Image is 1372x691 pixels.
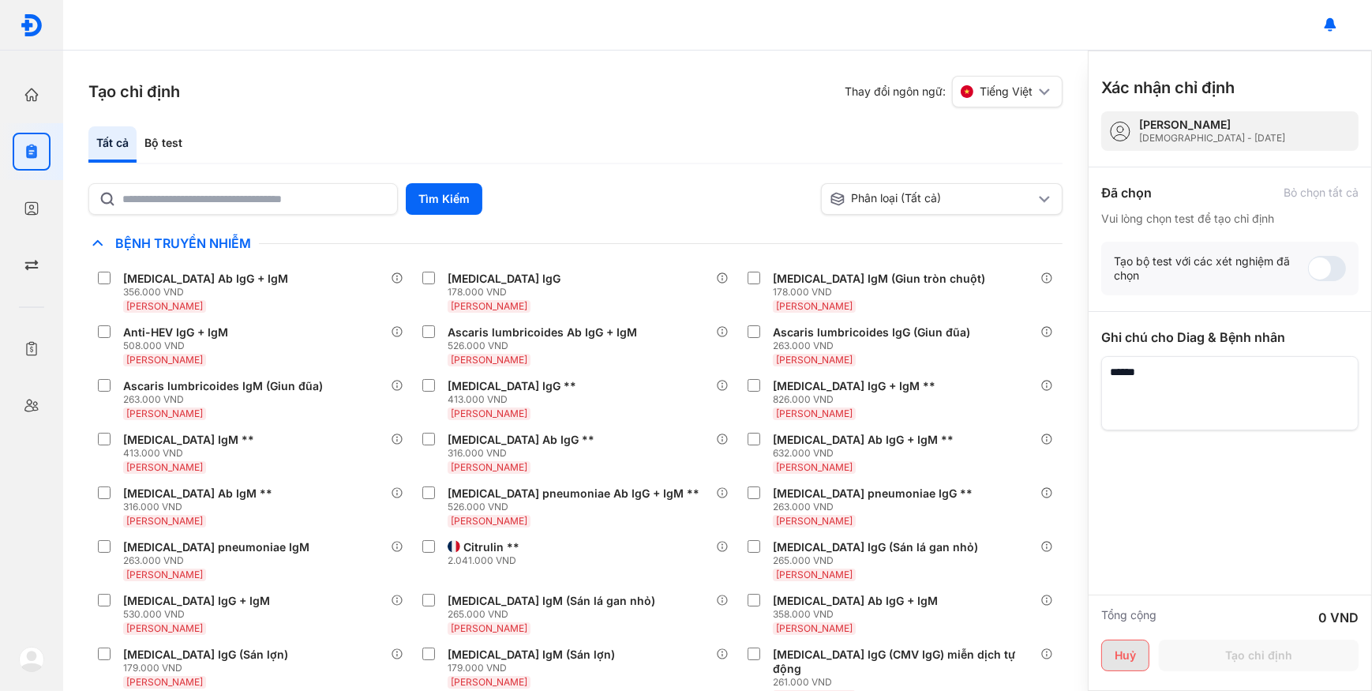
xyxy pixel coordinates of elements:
[448,286,567,299] div: 178.000 VND
[773,648,1034,676] div: [MEDICAL_DATA] IgG (CMV IgG) miễn dịch tự động
[451,676,527,688] span: [PERSON_NAME]
[773,379,935,393] div: [MEDICAL_DATA] IgG + IgM **
[448,501,706,513] div: 526.000 VND
[123,433,254,447] div: [MEDICAL_DATA] IgM **
[773,433,954,447] div: [MEDICAL_DATA] Ab IgG + IgM **
[126,300,203,312] span: [PERSON_NAME]
[845,76,1063,107] div: Thay đổi ngôn ngữ:
[126,461,203,473] span: [PERSON_NAME]
[451,407,527,419] span: [PERSON_NAME]
[776,461,853,473] span: [PERSON_NAME]
[463,540,519,554] div: Citrulin **
[773,540,978,554] div: [MEDICAL_DATA] IgG (Sán lá gan nhỏ)
[980,84,1033,99] span: Tiếng Việt
[123,608,276,621] div: 530.000 VND
[773,325,970,340] div: Ascaris lumbricoides IgG (Giun đũa)
[1101,608,1156,627] div: Tổng cộng
[773,447,960,460] div: 632.000 VND
[776,354,853,366] span: [PERSON_NAME]
[123,393,329,406] div: 263.000 VND
[88,81,180,103] h3: Tạo chỉ định
[448,594,655,608] div: [MEDICAL_DATA] IgM (Sán lá gan nhỏ)
[773,486,973,501] div: [MEDICAL_DATA] pneumoniae IgG **
[1284,186,1359,200] div: Bỏ chọn tất cả
[776,407,853,419] span: [PERSON_NAME]
[126,354,203,366] span: [PERSON_NAME]
[830,191,1036,207] div: Phân loại (Tất cả)
[107,235,259,251] span: Bệnh Truyền Nhiễm
[776,300,853,312] span: [PERSON_NAME]
[1139,118,1285,132] div: [PERSON_NAME]
[773,272,985,286] div: [MEDICAL_DATA] IgM (Giun tròn chuột)
[776,569,853,580] span: [PERSON_NAME]
[126,407,203,419] span: [PERSON_NAME]
[776,515,853,527] span: [PERSON_NAME]
[773,286,992,299] div: 178.000 VND
[123,379,323,393] div: Ascaris lumbricoides IgM (Giun đũa)
[448,433,594,447] div: [MEDICAL_DATA] Ab IgG **
[773,608,944,621] div: 358.000 VND
[123,447,261,460] div: 413.000 VND
[123,662,294,674] div: 179.000 VND
[451,300,527,312] span: [PERSON_NAME]
[123,554,316,567] div: 263.000 VND
[1101,640,1149,671] button: Huỷ
[773,501,979,513] div: 263.000 VND
[19,647,44,672] img: logo
[123,272,288,286] div: [MEDICAL_DATA] Ab IgG + IgM
[448,554,526,567] div: 2.041.000 VND
[1159,640,1359,671] button: Tạo chỉ định
[123,501,279,513] div: 316.000 VND
[448,662,621,674] div: 179.000 VND
[123,486,272,501] div: [MEDICAL_DATA] Ab IgM **
[448,393,583,406] div: 413.000 VND
[448,486,699,501] div: [MEDICAL_DATA] pneumoniae Ab IgG + IgM **
[776,622,853,634] span: [PERSON_NAME]
[137,126,190,163] div: Bộ test
[1318,608,1359,627] div: 0 VND
[451,461,527,473] span: [PERSON_NAME]
[1101,212,1359,226] div: Vui lòng chọn test để tạo chỉ định
[126,515,203,527] span: [PERSON_NAME]
[448,272,560,286] div: [MEDICAL_DATA] IgG
[1101,328,1359,347] div: Ghi chú cho Diag & Bệnh nhân
[451,622,527,634] span: [PERSON_NAME]
[123,286,294,299] div: 356.000 VND
[448,325,637,340] div: Ascaris lumbricoides Ab IgG + IgM
[123,594,270,608] div: [MEDICAL_DATA] IgG + IgM
[448,648,615,662] div: [MEDICAL_DATA] IgM (Sán lợn)
[448,340,643,352] div: 526.000 VND
[448,608,662,621] div: 265.000 VND
[1101,183,1152,202] div: Đã chọn
[123,325,228,340] div: Anti-HEV IgG + IgM
[773,554,984,567] div: 265.000 VND
[451,515,527,527] span: [PERSON_NAME]
[773,594,938,608] div: [MEDICAL_DATA] Ab IgG + IgM
[1114,254,1308,283] div: Tạo bộ test với các xét nghiệm đã chọn
[20,13,43,37] img: logo
[773,393,942,406] div: 826.000 VND
[1139,132,1285,145] div: [DEMOGRAPHIC_DATA] - [DATE]
[123,340,234,352] div: 508.000 VND
[773,676,1040,689] div: 261.000 VND
[126,569,203,580] span: [PERSON_NAME]
[451,354,527,366] span: [PERSON_NAME]
[123,540,309,554] div: [MEDICAL_DATA] pneumoniae IgM
[448,447,601,460] div: 316.000 VND
[126,676,203,688] span: [PERSON_NAME]
[1101,77,1235,99] h3: Xác nhận chỉ định
[406,183,482,215] button: Tìm Kiếm
[126,622,203,634] span: [PERSON_NAME]
[123,648,288,662] div: [MEDICAL_DATA] IgG (Sán lợn)
[773,340,977,352] div: 263.000 VND
[88,126,137,163] div: Tất cả
[448,379,576,393] div: [MEDICAL_DATA] IgG **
